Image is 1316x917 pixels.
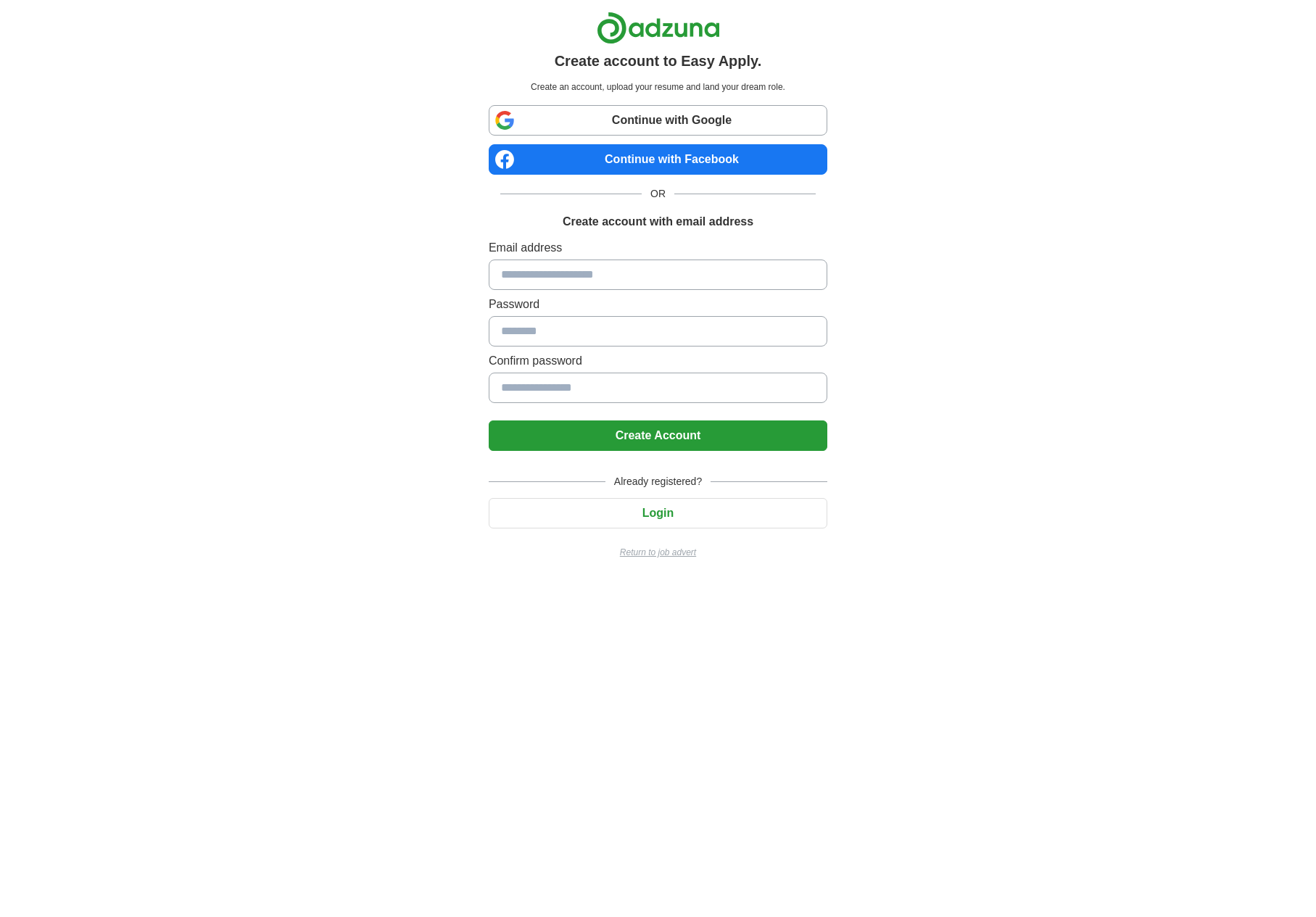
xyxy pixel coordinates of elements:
[489,296,827,313] label: Password
[555,50,762,72] h1: Create account to Easy Apply.
[489,498,827,528] button: Login
[489,105,827,136] a: Continue with Google
[489,352,827,370] label: Confirm password
[605,474,711,489] span: Already registered?
[642,186,674,202] span: OR
[489,239,827,257] label: Email address
[489,507,827,519] a: Login
[597,12,720,44] img: Adzuna logo
[489,144,827,175] a: Continue with Facebook
[563,213,753,231] h1: Create account with email address
[489,420,827,451] button: Create Account
[492,80,824,94] p: Create an account, upload your resume and land your dream role.
[489,546,827,559] a: Return to job advert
